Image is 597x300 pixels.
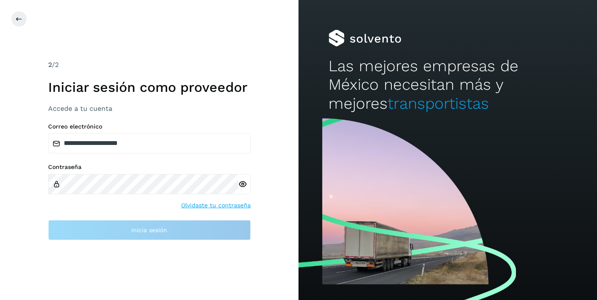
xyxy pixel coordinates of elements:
a: Olvidaste tu contraseña [181,201,251,210]
div: /2 [48,60,251,70]
label: Contraseña [48,163,251,171]
button: Inicia sesión [48,220,251,240]
h3: Accede a tu cuenta [48,104,251,112]
h2: Las mejores empresas de México necesitan más y mejores [328,57,567,113]
span: 2 [48,61,52,69]
h1: Iniciar sesión como proveedor [48,79,251,95]
span: transportistas [388,94,489,112]
span: Inicia sesión [131,227,167,233]
label: Correo electrónico [48,123,251,130]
